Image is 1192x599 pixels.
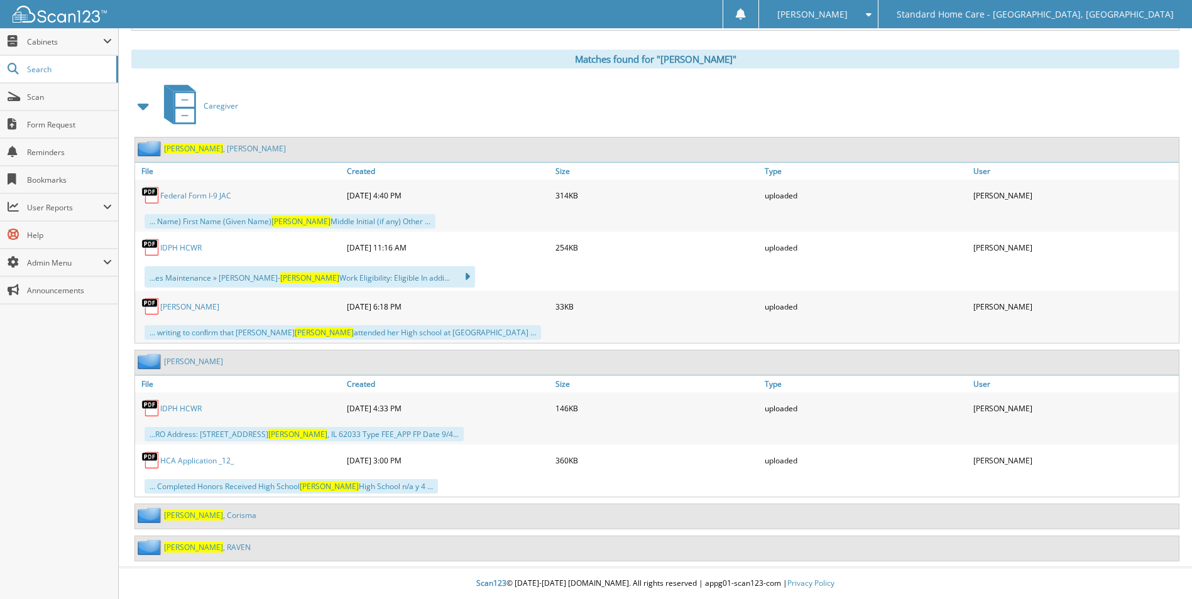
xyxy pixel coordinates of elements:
[145,214,435,229] div: ... Name) First Name (Given Name) Middle Initial (if any) Other ...
[552,235,761,260] div: 254KB
[970,396,1179,421] div: [PERSON_NAME]
[160,403,202,414] a: IDPH HCWR
[27,36,103,47] span: Cabinets
[138,539,164,555] img: folder2.png
[552,396,761,421] div: 146KB
[344,163,552,180] a: Created
[1129,539,1192,599] iframe: Chat Widget
[27,92,112,102] span: Scan
[552,448,761,473] div: 360KB
[138,141,164,156] img: folder2.png
[145,479,438,494] div: ... Completed Honors Received High School High School n/a y 4 ...
[970,294,1179,319] div: [PERSON_NAME]
[970,183,1179,208] div: [PERSON_NAME]
[344,294,552,319] div: [DATE] 6:18 PM
[552,183,761,208] div: 314KB
[27,285,112,296] span: Announcements
[164,542,223,553] span: [PERSON_NAME]
[27,175,112,185] span: Bookmarks
[164,510,256,521] a: [PERSON_NAME], Corisma
[762,183,970,208] div: uploaded
[141,451,160,470] img: PDF.png
[344,235,552,260] div: [DATE] 11:16 AM
[970,448,1179,473] div: [PERSON_NAME]
[762,163,970,180] a: Type
[141,399,160,418] img: PDF.png
[156,81,238,131] a: Caregiver
[344,396,552,421] div: [DATE] 4:33 PM
[141,297,160,316] img: PDF.png
[897,11,1174,18] span: Standard Home Care - [GEOGRAPHIC_DATA], [GEOGRAPHIC_DATA]
[135,375,344,392] a: File
[160,242,202,253] a: IDPH HCWR
[762,294,970,319] div: uploaded
[280,273,339,283] span: [PERSON_NAME]
[204,100,238,111] span: Caregiver
[164,143,286,154] a: [PERSON_NAME], [PERSON_NAME]
[268,429,327,440] span: [PERSON_NAME]
[787,578,834,588] a: Privacy Policy
[27,257,103,268] span: Admin Menu
[13,6,107,23] img: scan123-logo-white.svg
[135,163,344,180] a: File
[762,396,970,421] div: uploaded
[271,216,331,227] span: [PERSON_NAME]
[164,510,223,521] span: [PERSON_NAME]
[552,375,761,392] a: Size
[141,238,160,257] img: PDF.png
[344,375,552,392] a: Created
[300,481,359,492] span: [PERSON_NAME]
[145,266,475,288] div: ...es Maintenance » [PERSON_NAME]- Work Eligibility: Eligible In addi...
[27,119,112,130] span: Form Request
[138,507,164,523] img: folder2.png
[27,147,112,158] span: Reminders
[762,448,970,473] div: uploaded
[970,163,1179,180] a: User
[160,190,231,201] a: Federal Form I-9 JAC
[970,235,1179,260] div: [PERSON_NAME]
[344,183,552,208] div: [DATE] 4:40 PM
[138,353,164,369] img: folder2.png
[131,50,1179,68] div: Matches found for "[PERSON_NAME]"
[160,301,219,312] a: [PERSON_NAME]
[27,202,103,213] span: User Reports
[145,325,541,340] div: ... writing to conﬁrm that [PERSON_NAME] attended her High school at [GEOGRAPHIC_DATA] ...
[970,375,1179,392] a: User
[344,448,552,473] div: [DATE] 3:00 PM
[145,427,464,441] div: ...RO Address: [STREET_ADDRESS] , IL 62033 Type FEE_APP FP Date 9/4...
[777,11,848,18] span: [PERSON_NAME]
[164,356,223,367] a: [PERSON_NAME]
[762,375,970,392] a: Type
[160,455,234,466] a: HCA Application _12_
[476,578,506,588] span: Scan123
[27,64,110,75] span: Search
[552,294,761,319] div: 33KB
[141,186,160,205] img: PDF.png
[164,143,223,154] span: [PERSON_NAME]
[119,568,1192,599] div: © [DATE]-[DATE] [DOMAIN_NAME]. All rights reserved | appg01-scan123-com |
[552,163,761,180] a: Size
[295,327,354,338] span: [PERSON_NAME]
[164,542,251,553] a: [PERSON_NAME], RAVEN
[27,230,112,240] span: Help
[762,235,970,260] div: uploaded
